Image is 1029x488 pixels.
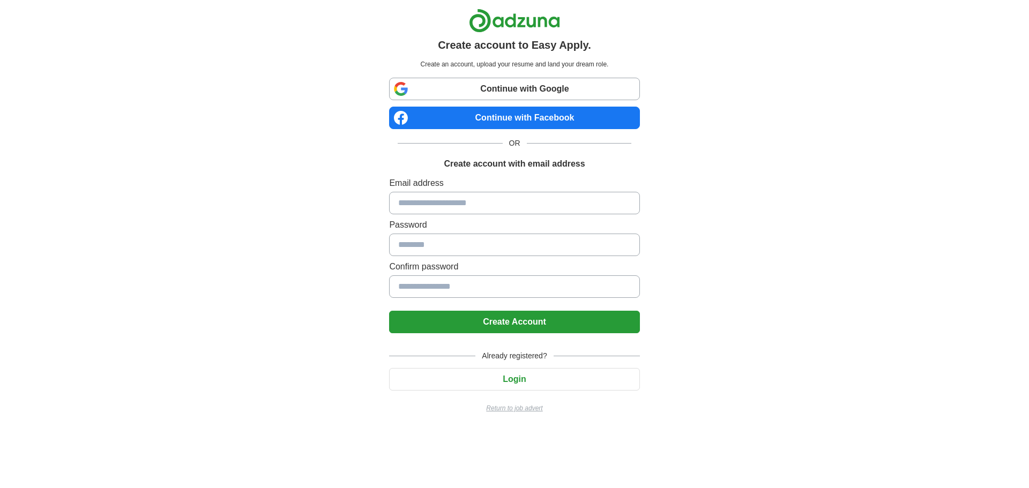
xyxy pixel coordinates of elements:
a: Return to job advert [389,403,639,413]
p: Create an account, upload your resume and land your dream role. [391,59,637,69]
a: Login [389,374,639,384]
label: Email address [389,177,639,190]
span: OR [503,138,527,149]
a: Continue with Facebook [389,107,639,129]
h1: Create account with email address [444,157,585,170]
img: Adzuna logo [469,9,560,33]
label: Confirm password [389,260,639,273]
button: Login [389,368,639,391]
button: Create Account [389,311,639,333]
label: Password [389,219,639,231]
a: Continue with Google [389,78,639,100]
span: Already registered? [475,350,553,362]
h1: Create account to Easy Apply. [438,37,591,53]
